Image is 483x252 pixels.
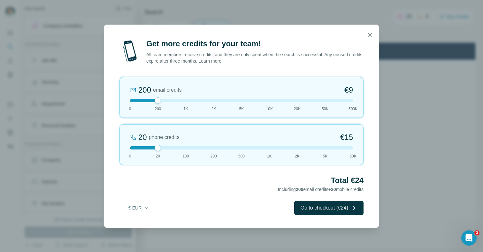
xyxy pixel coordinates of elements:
span: 0 [129,153,131,159]
span: phone credits [149,134,180,141]
span: 200 [211,153,217,159]
span: 0 [129,106,131,112]
h2: Total €24 [119,175,364,186]
span: 100 [182,153,189,159]
span: 20 [331,187,336,192]
span: 200 [155,106,161,112]
div: 20 [138,132,147,142]
span: 2K [295,153,300,159]
span: email credits [153,86,182,94]
span: 2K [211,106,216,112]
span: 1K [267,153,272,159]
span: 500 [238,153,245,159]
p: All team members receive credits, and they are only spent when the search is successful. Any unus... [146,51,364,64]
button: € EUR [124,202,154,214]
span: 500K [349,106,357,112]
a: Learn more [198,58,221,64]
span: 50K [322,106,328,112]
button: Go to checkout (€24) [294,201,364,215]
span: 200 [296,187,303,192]
span: 2 [474,230,479,235]
span: 20K [294,106,301,112]
img: mobile-phone [119,39,140,64]
span: 5K [323,153,327,159]
div: Upgrade plan for full access to Surfe [120,1,211,15]
span: 1K [183,106,188,112]
span: 50K [349,153,356,159]
iframe: Intercom live chat [461,230,477,246]
span: 10K [266,106,273,112]
span: 20 [156,153,160,159]
span: €15 [340,132,353,142]
span: €9 [344,85,353,95]
span: Including email credits + mobile credits [278,187,364,192]
span: 5K [239,106,244,112]
div: 200 [138,85,151,95]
